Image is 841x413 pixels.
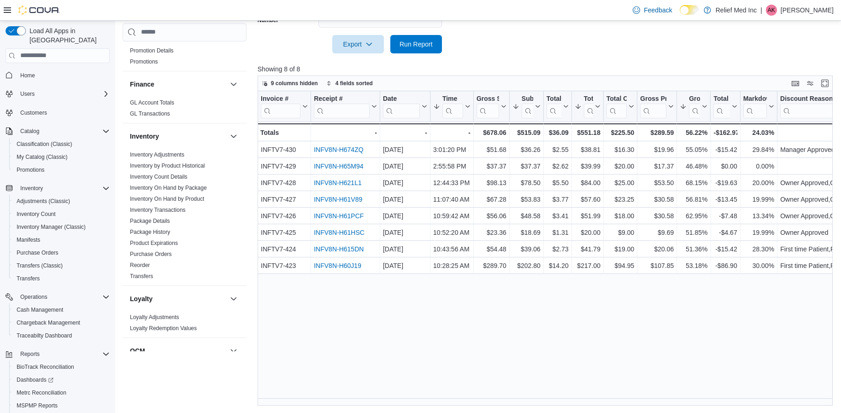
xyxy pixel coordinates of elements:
span: Inventory On Hand by Product [130,195,204,203]
button: MSPMP Reports [9,399,113,412]
a: Transfers (Classic) [13,260,66,271]
span: Users [20,90,35,98]
a: INFV8N-H61PCF [314,212,364,220]
span: Promotions [130,58,158,65]
a: Promotion Details [130,47,174,54]
div: Alyz Khowaja [766,5,777,16]
div: -$15.42 [713,144,737,155]
div: INFTV7-428 [261,177,308,188]
button: Time [433,94,470,118]
a: Home [17,70,39,81]
a: Transfers [13,273,43,284]
a: Inventory On Hand by Package [130,185,207,191]
button: Transfers (Classic) [9,259,113,272]
span: Inventory Manager (Classic) [13,221,110,233]
a: Inventory On Hand by Product [130,196,204,202]
div: [DATE] [383,227,427,238]
button: Users [17,88,38,99]
a: Dashboards [13,374,57,385]
div: $0.00 [713,161,737,172]
div: Markdown Percent [743,94,766,118]
div: $5.50 [547,177,569,188]
div: $18.69 [512,227,541,238]
span: Dashboards [13,374,110,385]
div: $57.60 [575,194,600,205]
img: Cova [18,6,60,15]
div: $38.81 [575,144,600,155]
div: $53.83 [512,194,541,205]
button: Total Invoiced [575,94,600,118]
div: Date [383,94,420,103]
div: -$19.63 [713,177,737,188]
div: 51.85% [680,227,707,238]
span: Load All Apps in [GEOGRAPHIC_DATA] [26,26,110,45]
span: 9 columns hidden [271,80,318,87]
a: GL Transactions [130,111,170,117]
a: Feedback [629,1,676,19]
div: Total Discount [713,94,729,118]
span: GL Account Totals [130,99,174,106]
span: Export [338,35,378,53]
a: INFV8N-H621L1 [314,179,362,186]
div: $20.00 [575,227,600,238]
div: $2.62 [547,161,569,172]
div: $51.68 [476,144,506,155]
div: Total Invoiced [584,94,593,118]
div: INFTV7-425 [261,227,308,238]
div: - [383,127,427,138]
button: Metrc Reconciliation [9,386,113,399]
span: Package Details [130,217,170,225]
button: Cash Management [9,303,113,316]
a: Product Expirations [130,240,178,246]
a: Classification (Classic) [13,139,76,150]
button: Finance [130,80,226,89]
div: Gross Sales [476,94,499,118]
div: $30.58 [640,194,674,205]
span: BioTrack Reconciliation [13,361,110,372]
a: Dashboards [9,373,113,386]
button: Gross Profit [640,94,674,118]
span: Package History [130,228,170,236]
span: Inventory Manager (Classic) [17,223,86,231]
a: GL Account Totals [130,99,174,106]
span: Cash Management [13,304,110,315]
div: 29.84% [743,144,774,155]
div: Total Invoiced [584,94,593,103]
span: Inventory [20,185,43,192]
a: INFV8N-H65M94 [314,163,363,170]
button: Users [2,87,113,100]
div: -$13.45 [713,194,737,205]
span: GL Transactions [130,110,170,117]
div: $48.58 [512,210,541,221]
span: MSPMP Reports [17,402,58,409]
div: $225.50 [606,127,634,138]
p: [PERSON_NAME] [781,5,834,16]
a: Manifests [13,234,44,245]
span: Inventory [17,183,110,194]
div: Receipt # URL [314,94,370,118]
span: Adjustments (Classic) [13,196,110,207]
span: Adjustments (Classic) [17,198,70,205]
button: Keyboard shortcuts [790,78,801,89]
div: INFTV7-429 [261,161,308,172]
button: OCM [228,345,239,356]
span: Home [20,72,35,79]
a: Chargeback Management [13,317,84,328]
div: 13.34% [743,210,774,221]
button: Enter fullscreen [819,78,830,89]
div: 19.99% [743,194,774,205]
div: Gross Margin [689,94,700,118]
div: [DATE] [383,194,427,205]
span: Classification (Classic) [13,139,110,150]
p: | [760,5,762,16]
button: Classification (Classic) [9,138,113,151]
button: Transfers [9,272,113,285]
a: Inventory Count [13,209,59,220]
span: Inventory Adjustments [130,151,184,158]
button: Operations [2,291,113,303]
div: $37.37 [476,161,506,172]
div: Time [442,94,463,118]
div: $23.36 [476,227,506,238]
span: Reports [20,350,40,358]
